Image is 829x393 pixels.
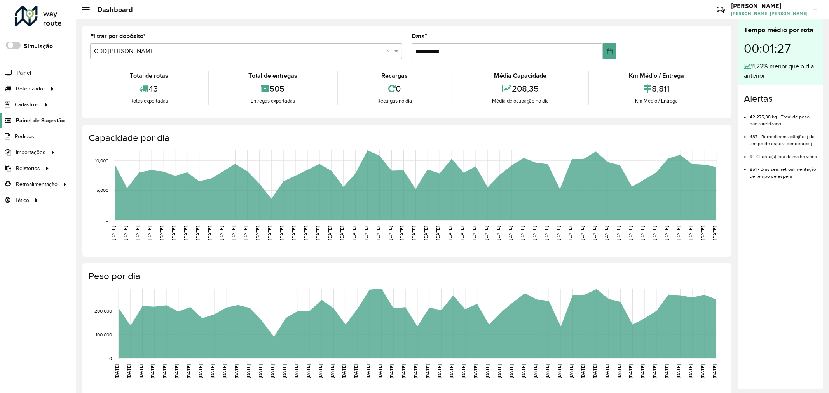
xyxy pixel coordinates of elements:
div: Km Médio / Entrega [591,71,722,80]
text: [DATE] [461,364,466,378]
span: Painel de Sugestão [16,117,65,125]
div: Km Médio / Entrega [591,97,722,105]
li: 487 - Retroalimentação(ões) de tempo de espera pendente(s) [750,127,817,147]
text: [DATE] [365,364,370,378]
text: [DATE] [291,226,296,240]
text: [DATE] [640,226,645,240]
text: [DATE] [435,226,440,240]
h4: Capacidade por dia [89,132,724,144]
div: Recargas [340,71,450,80]
li: 851 - Dias sem retroalimentação de tempo de espera [750,160,817,180]
div: Entregas exportadas [211,97,335,105]
text: [DATE] [616,226,621,240]
text: [DATE] [604,226,609,240]
text: [DATE] [147,226,152,240]
text: [DATE] [545,364,550,378]
text: [DATE] [255,226,260,240]
h4: Alertas [744,93,817,104]
text: [DATE] [258,364,263,378]
text: [DATE] [616,364,621,378]
text: [DATE] [700,226,705,240]
div: Tempo médio por rota [744,25,817,35]
span: Roteirizador [16,85,45,93]
text: [DATE] [282,364,287,378]
text: [DATE] [459,226,464,240]
text: [DATE] [581,364,586,378]
li: 9 - Cliente(s) fora da malha viária [750,147,817,160]
text: [DATE] [174,364,179,378]
a: Contato Rápido [712,2,729,18]
text: [DATE] [186,364,191,378]
h2: Dashboard [90,5,133,14]
span: Relatórios [16,164,40,172]
text: [DATE] [676,364,681,378]
text: [DATE] [377,364,382,378]
text: [DATE] [688,364,693,378]
text: [DATE] [305,364,311,378]
span: Pedidos [15,132,34,141]
text: [DATE] [664,226,669,240]
text: [DATE] [351,226,356,240]
text: [DATE] [483,226,489,240]
text: [DATE] [401,364,406,378]
text: [DATE] [162,364,167,378]
text: [DATE] [293,364,298,378]
text: 100,000 [96,332,112,337]
text: [DATE] [520,226,525,240]
text: [DATE] [150,364,155,378]
text: [DATE] [219,226,224,240]
text: [DATE] [508,226,513,240]
text: [DATE] [243,226,248,240]
text: [DATE] [471,226,476,240]
text: [DATE] [198,364,203,378]
text: [DATE] [327,226,332,240]
div: Recargas no dia [340,97,450,105]
span: Retroalimentação [16,180,58,188]
text: [DATE] [123,226,128,240]
text: [DATE] [135,226,140,240]
text: [DATE] [126,364,131,378]
text: [DATE] [412,226,417,240]
text: [DATE] [387,226,393,240]
div: 208,35 [454,80,586,97]
text: [DATE] [231,226,236,240]
span: [PERSON_NAME] [PERSON_NAME] [731,10,808,17]
text: [DATE] [592,226,597,240]
text: [DATE] [652,364,657,378]
label: Simulação [24,42,53,51]
text: 0 [106,217,108,223]
text: [DATE] [222,364,227,378]
div: Média de ocupação no dia [454,97,586,105]
text: [DATE] [485,364,490,378]
text: [DATE] [207,226,212,240]
h3: [PERSON_NAME] [731,2,808,10]
text: [DATE] [341,364,346,378]
text: [DATE] [497,364,502,378]
span: Cadastros [15,101,39,109]
div: 00:01:27 [744,35,817,62]
text: [DATE] [111,226,116,240]
text: [DATE] [628,226,633,240]
text: [DATE] [353,364,358,378]
div: 43 [92,80,206,97]
text: [DATE] [246,364,251,378]
h4: Peso por dia [89,271,724,282]
text: [DATE] [700,364,705,378]
span: Painel [17,69,31,77]
text: [DATE] [183,226,188,240]
text: [DATE] [509,364,514,378]
div: 11,22% menor que o dia anterior [744,62,817,80]
text: [DATE] [592,364,597,378]
text: [DATE] [423,226,428,240]
text: [DATE] [664,364,669,378]
label: Data [412,31,427,41]
text: [DATE] [568,226,573,240]
text: [DATE] [425,364,430,378]
text: [DATE] [339,226,344,240]
text: [DATE] [712,226,717,240]
text: [DATE] [521,364,526,378]
text: [DATE] [159,226,164,240]
span: Clear all [386,47,393,56]
text: [DATE] [640,364,645,378]
text: [DATE] [604,364,609,378]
